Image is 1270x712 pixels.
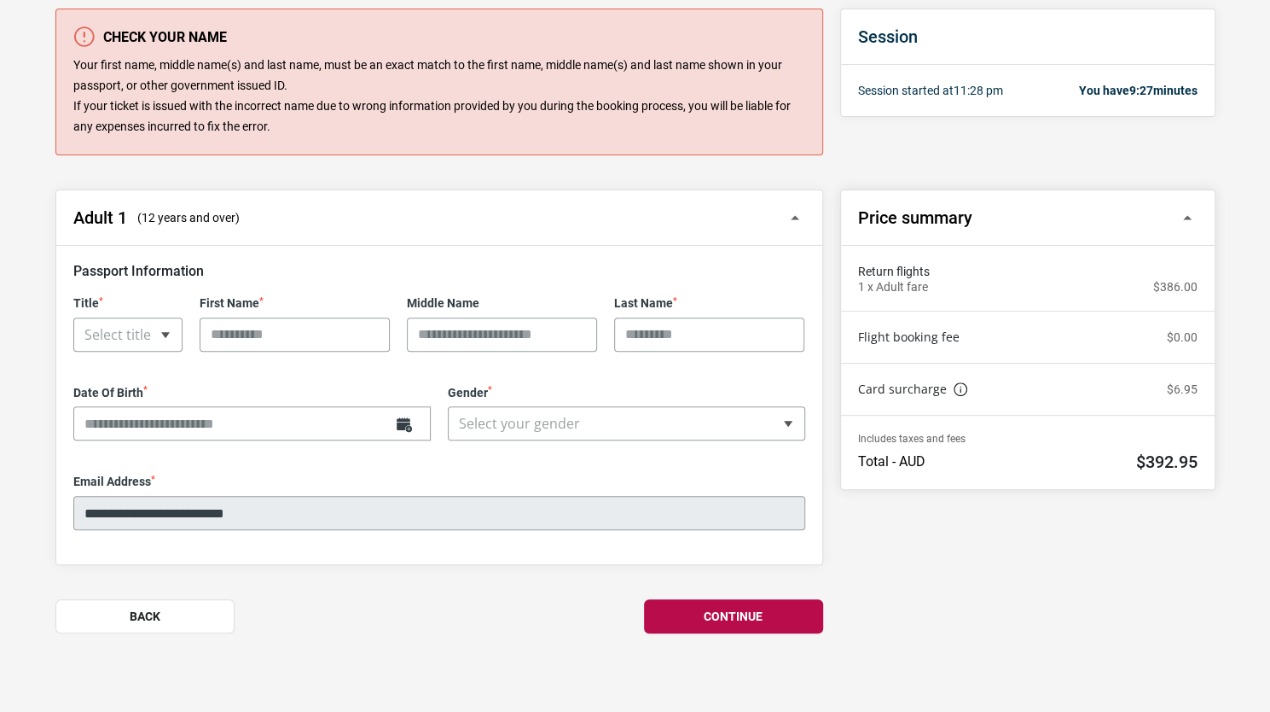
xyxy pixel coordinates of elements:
h3: Passport Information [73,263,805,279]
span: Select title [73,318,183,352]
h3: Check your name [73,26,805,47]
a: Card surcharge [858,381,967,398]
h2: $392.95 [1136,452,1198,472]
span: Select your gender [449,407,804,441]
p: Total - AUD [858,453,925,470]
p: Session started at [858,82,1003,99]
p: You have minutes [1079,82,1198,99]
span: Return flights [858,263,1198,280]
label: Email Address [73,475,805,489]
p: $386.00 [1153,280,1198,295]
p: Includes taxes and fees [858,433,1198,445]
span: Select your gender [448,406,805,441]
span: (12 years and over) [137,209,240,226]
label: Date Of Birth [73,386,431,400]
button: Price summary [841,190,1215,246]
p: 1 x Adult fare [858,280,928,295]
span: 9:27 [1129,84,1153,97]
label: Title [73,296,183,311]
button: Continue [644,599,823,633]
p: $6.95 [1167,382,1198,397]
h2: Price summary [858,207,972,228]
span: Select your gender [459,414,580,433]
a: Flight booking fee [858,329,960,346]
label: First Name [200,296,390,311]
h2: Adult 1 [73,207,127,228]
h2: Session [858,26,1198,47]
span: 11:28 pm [954,84,1003,97]
button: Back [55,599,235,633]
button: Adult 1 (12 years and over) [56,190,822,246]
label: Last Name [614,296,804,311]
span: Select title [84,325,151,344]
span: Select title [74,318,182,352]
label: Gender [448,386,805,400]
label: Middle Name [407,296,597,311]
p: Your first name, middle name(s) and last name, must be an exact match to the first name, middle n... [73,55,805,137]
p: $0.00 [1167,330,1198,345]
